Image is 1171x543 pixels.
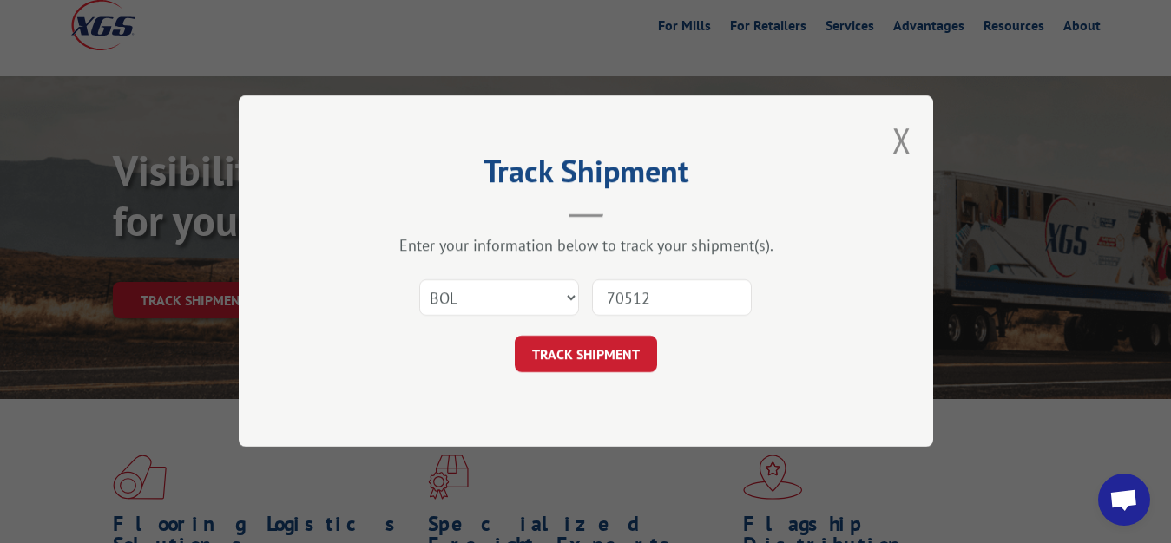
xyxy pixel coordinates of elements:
div: Open chat [1098,474,1150,526]
h2: Track Shipment [326,159,846,192]
input: Number(s) [592,280,752,317]
button: Close modal [892,117,911,163]
button: TRACK SHIPMENT [515,337,657,373]
div: Enter your information below to track your shipment(s). [326,236,846,256]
